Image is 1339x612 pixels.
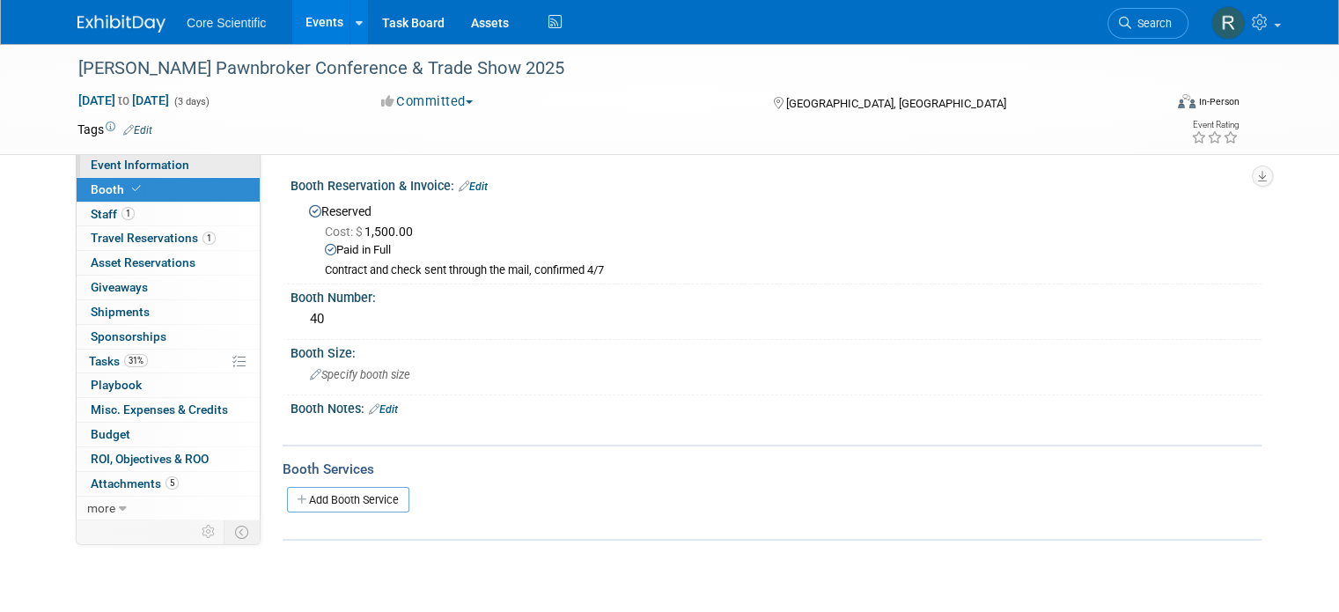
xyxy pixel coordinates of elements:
span: Travel Reservations [91,231,216,245]
div: [PERSON_NAME] Pawnbroker Conference & Trade Show 2025 [72,53,1141,85]
button: Committed [375,92,480,111]
div: Booth Number: [291,284,1262,306]
td: Personalize Event Tab Strip [194,520,224,543]
span: ROI, Objectives & ROO [91,452,209,466]
span: Misc. Expenses & Credits [91,402,228,417]
span: Booth [91,182,144,196]
img: Rachel Wolff [1211,6,1245,40]
span: Event Information [91,158,189,172]
a: Attachments5 [77,472,260,496]
a: Edit [459,181,488,193]
span: Attachments [91,476,179,490]
a: Add Booth Service [287,487,409,512]
a: Edit [369,403,398,416]
span: 1,500.00 [325,225,420,239]
span: Asset Reservations [91,255,195,269]
span: Staff [91,207,135,221]
a: Shipments [77,300,260,324]
span: [GEOGRAPHIC_DATA], [GEOGRAPHIC_DATA] [786,97,1006,110]
span: Shipments [91,305,150,319]
a: Playbook [77,373,260,397]
div: Booth Size: [291,340,1262,362]
i: Booth reservation complete [132,184,141,194]
img: ExhibitDay [77,15,166,33]
a: Travel Reservations1 [77,226,260,250]
a: Sponsorships [77,325,260,349]
div: Reserved [304,198,1248,278]
span: Specify booth size [310,368,410,381]
a: Misc. Expenses & Credits [77,398,260,422]
a: Tasks31% [77,350,260,373]
div: In-Person [1198,95,1240,108]
a: Budget [77,423,260,446]
span: [DATE] [DATE] [77,92,170,108]
span: Giveaways [91,280,148,294]
span: more [87,501,115,515]
a: Staff1 [77,203,260,226]
td: Tags [77,121,152,138]
a: ROI, Objectives & ROO [77,447,260,471]
span: 5 [166,476,179,490]
a: Asset Reservations [77,251,260,275]
span: Budget [91,427,130,441]
span: (3 days) [173,96,210,107]
span: to [115,93,132,107]
a: more [77,497,260,520]
a: Giveaways [77,276,260,299]
span: Search [1131,17,1172,30]
div: Booth Reservation & Invoice: [291,173,1262,195]
a: Booth [77,178,260,202]
div: Contract and check sent through the mail, confirmed 4/7 [325,263,1248,278]
span: Playbook [91,378,142,392]
div: Paid in Full [325,242,1248,259]
span: 31% [124,354,148,367]
a: Event Information [77,153,260,177]
span: Tasks [89,354,148,368]
div: Booth Services [283,460,1262,479]
div: Booth Notes: [291,395,1262,418]
span: Cost: $ [325,225,364,239]
span: Sponsorships [91,329,166,343]
div: Event Format [1068,92,1240,118]
div: Event Rating [1191,121,1239,129]
div: 40 [304,306,1248,333]
img: Format-Inperson.png [1178,94,1196,108]
span: 1 [121,207,135,220]
td: Toggle Event Tabs [224,520,261,543]
a: Edit [123,124,152,136]
a: Search [1107,8,1188,39]
span: Core Scientific [187,16,266,30]
span: 1 [202,232,216,245]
